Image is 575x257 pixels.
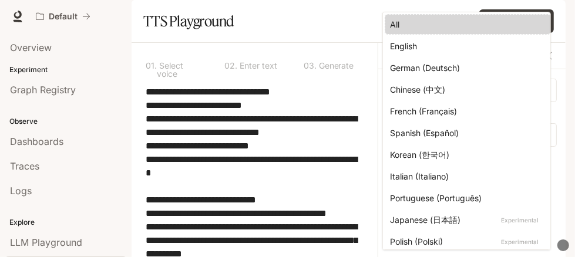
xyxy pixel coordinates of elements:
[390,83,541,96] div: Chinese (中文)
[390,40,541,52] div: English
[390,127,541,139] div: Spanish (Español)
[499,236,541,247] p: Experimental
[390,62,541,74] div: German (Deutsch)
[499,215,541,225] p: Experimental
[390,18,541,31] div: All
[390,170,541,182] div: Italian (Italiano)
[390,105,541,117] div: French (Français)
[390,148,541,161] div: Korean (한국어)
[390,235,541,248] div: Polish (Polski)
[390,192,541,204] div: Portuguese (Português)
[390,214,541,226] div: Japanese (日本語)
